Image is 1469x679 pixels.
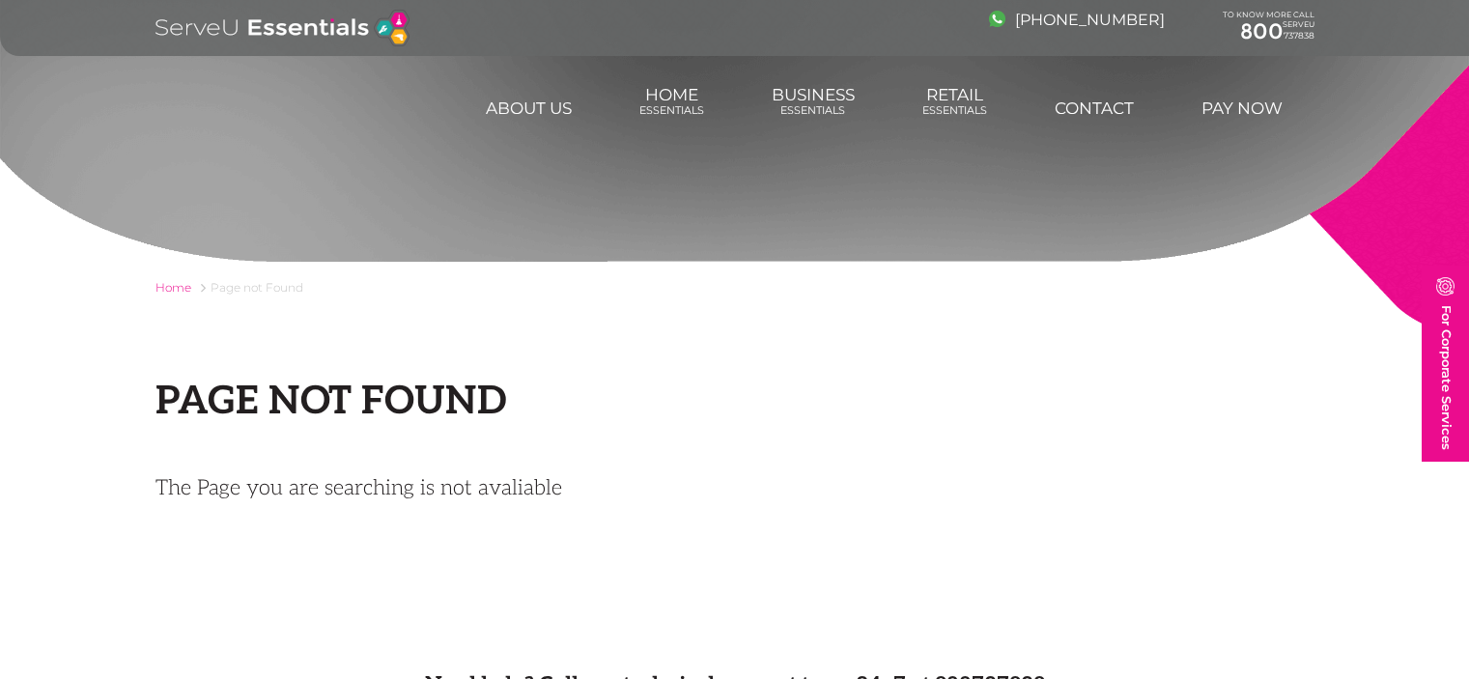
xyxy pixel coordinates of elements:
h2: Page Not Found [155,379,1314,425]
a: RetailEssentials [919,75,990,127]
a: HomeEssentials [636,75,707,127]
a: 800737838 [1223,19,1314,44]
span: 800 [1240,18,1284,44]
a: For Corporate Services [1422,266,1469,462]
a: Home [155,280,191,295]
a: Contact [1052,89,1137,127]
span: Essentials [639,104,704,117]
img: image [1436,277,1455,296]
div: TO KNOW MORE CALL SERVEU [1223,11,1314,45]
img: image [989,11,1005,27]
p: The Page you are searching is not avaliable [155,473,1314,503]
span: Essentials [922,104,987,117]
a: About us [483,89,575,127]
a: [PHONE_NUMBER] [989,11,1165,29]
a: BusinessEssentials [769,75,858,127]
img: logo [155,10,410,46]
a: Pay Now [1199,89,1285,127]
span: Page not Found [211,280,303,295]
span: Essentials [772,104,855,117]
